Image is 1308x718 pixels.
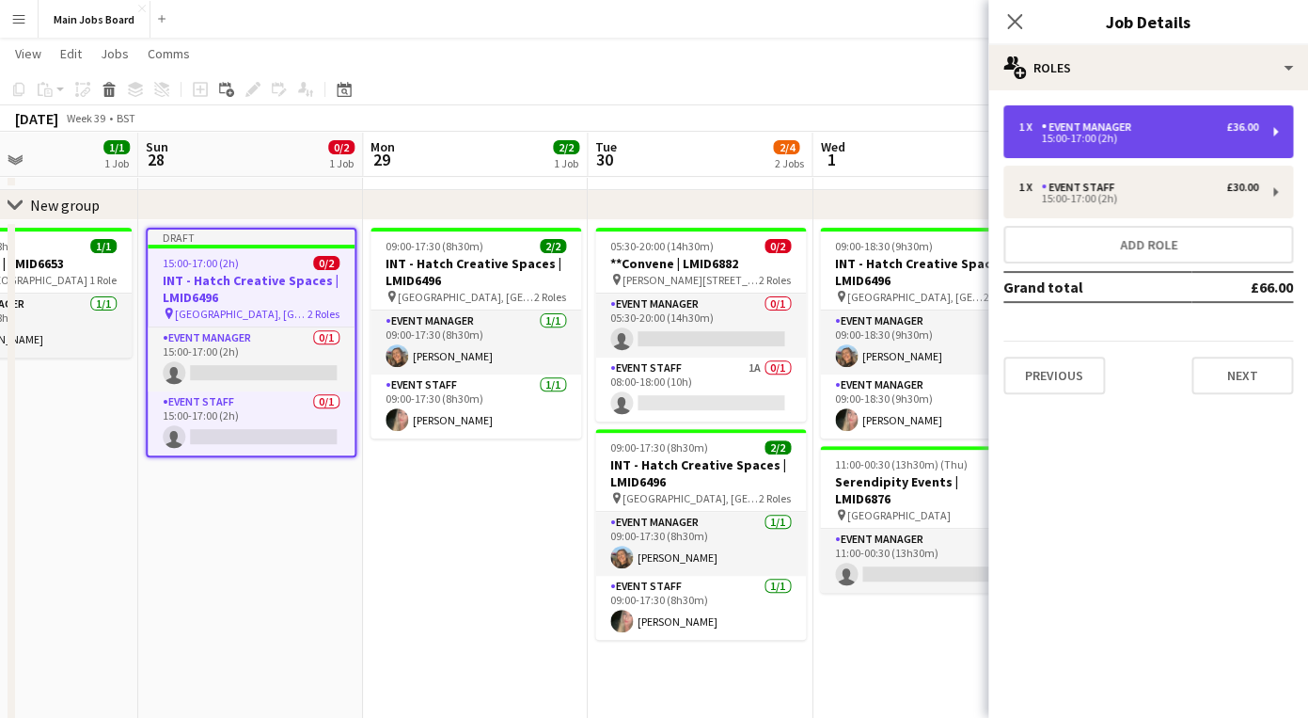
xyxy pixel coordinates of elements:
[370,375,581,439] app-card-role: Event Staff1/109:00-17:30 (8h30m)[PERSON_NAME]
[30,196,100,215] div: New group
[820,311,1031,375] app-card-role: Event Manager1/109:00-18:30 (9h30m)[PERSON_NAME]
[1018,194,1258,203] div: 15:00-17:00 (2h)
[101,45,129,62] span: Jobs
[15,109,58,128] div: [DATE]
[368,149,395,170] span: 29
[595,358,806,422] app-card-role: Event Staff1A0/108:00-18:00 (10h)
[835,457,968,471] span: 11:00-00:30 (13h30m) (Thu)
[1226,181,1258,194] div: £30.00
[820,255,1031,289] h3: INT - Hatch Creative Spaces | LMID6496
[148,272,355,306] h3: INT - Hatch Creative Spaces | LMID6496
[595,294,806,358] app-card-role: Event Manager0/105:30-20:00 (14h30m)
[104,156,129,170] div: 1 Job
[553,140,579,154] span: 2/2
[835,239,933,253] span: 09:00-18:30 (9h30m)
[386,239,483,253] span: 09:00-17:30 (8h30m)
[148,230,355,245] div: Draft
[175,307,307,321] span: [GEOGRAPHIC_DATA], [GEOGRAPHIC_DATA]
[90,239,117,253] span: 1/1
[988,45,1308,90] div: Roles
[759,491,791,505] span: 2 Roles
[140,41,197,66] a: Comms
[148,327,355,391] app-card-role: Event Manager0/115:00-17:00 (2h)
[148,45,190,62] span: Comms
[148,391,355,455] app-card-role: Event Staff0/115:00-17:00 (2h)
[1003,357,1105,394] button: Previous
[610,239,714,253] span: 05:30-20:00 (14h30m)
[1018,181,1041,194] div: 1 x
[595,228,806,422] app-job-card: 05:30-20:00 (14h30m)0/2**Convene | LMID6882 [PERSON_NAME][STREET_ADDRESS]2 RolesEvent Manager0/10...
[62,111,109,125] span: Week 39
[820,473,1031,507] h3: Serendipity Events | LMID6876
[595,456,806,490] h3: INT - Hatch Creative Spaces | LMID6496
[146,138,168,155] span: Sun
[773,140,799,154] span: 2/4
[534,290,566,304] span: 2 Roles
[820,529,1031,593] app-card-role: Event Manager0/111:00-00:30 (13h30m)
[764,239,791,253] span: 0/2
[595,576,806,640] app-card-role: Event Staff1/109:00-17:30 (8h30m)[PERSON_NAME]
[89,273,117,287] span: 1 Role
[1018,120,1041,134] div: 1 x
[329,156,354,170] div: 1 Job
[595,255,806,272] h3: **Convene | LMID6882
[93,41,136,66] a: Jobs
[370,138,395,155] span: Mon
[370,228,581,439] app-job-card: 09:00-17:30 (8h30m)2/2INT - Hatch Creative Spaces | LMID6496 [GEOGRAPHIC_DATA], [GEOGRAPHIC_DATA]...
[60,45,82,62] span: Edit
[1003,226,1293,263] button: Add role
[370,311,581,375] app-card-role: Event Manager1/109:00-17:30 (8h30m)[PERSON_NAME]
[622,491,759,505] span: [GEOGRAPHIC_DATA], [GEOGRAPHIC_DATA]
[8,41,49,66] a: View
[554,156,578,170] div: 1 Job
[984,290,1016,304] span: 2 Roles
[1191,272,1293,302] td: £66.00
[610,440,708,455] span: 09:00-17:30 (8h30m)
[39,1,150,38] button: Main Jobs Board
[540,239,566,253] span: 2/2
[117,111,135,125] div: BST
[1003,272,1191,302] td: Grand total
[313,256,339,270] span: 0/2
[398,290,534,304] span: [GEOGRAPHIC_DATA], [GEOGRAPHIC_DATA]
[15,45,41,62] span: View
[143,149,168,170] span: 28
[1041,120,1139,134] div: Event Manager
[820,138,844,155] span: Wed
[820,375,1031,439] app-card-role: Event Manager1/109:00-18:30 (9h30m)[PERSON_NAME]
[592,149,617,170] span: 30
[53,41,89,66] a: Edit
[988,9,1308,34] h3: Job Details
[307,307,339,321] span: 2 Roles
[820,446,1031,593] app-job-card: 11:00-00:30 (13h30m) (Thu)0/1Serendipity Events | LMID6876 [GEOGRAPHIC_DATA]1 RoleEvent Manager0/...
[1226,120,1258,134] div: £36.00
[370,255,581,289] h3: INT - Hatch Creative Spaces | LMID6496
[764,440,791,455] span: 2/2
[622,273,759,287] span: [PERSON_NAME][STREET_ADDRESS]
[146,228,356,457] app-job-card: Draft15:00-17:00 (2h)0/2INT - Hatch Creative Spaces | LMID6496 [GEOGRAPHIC_DATA], [GEOGRAPHIC_DAT...
[847,290,984,304] span: [GEOGRAPHIC_DATA], [GEOGRAPHIC_DATA]
[820,228,1031,439] app-job-card: 09:00-18:30 (9h30m)2/2INT - Hatch Creative Spaces | LMID6496 [GEOGRAPHIC_DATA], [GEOGRAPHIC_DATA]...
[163,256,239,270] span: 15:00-17:00 (2h)
[1018,134,1258,143] div: 15:00-17:00 (2h)
[847,508,951,522] span: [GEOGRAPHIC_DATA]
[595,429,806,640] app-job-card: 09:00-17:30 (8h30m)2/2INT - Hatch Creative Spaces | LMID6496 [GEOGRAPHIC_DATA], [GEOGRAPHIC_DATA]...
[595,512,806,576] app-card-role: Event Manager1/109:00-17:30 (8h30m)[PERSON_NAME]
[328,140,355,154] span: 0/2
[1041,181,1122,194] div: Event Staff
[817,149,844,170] span: 1
[103,140,130,154] span: 1/1
[595,138,617,155] span: Tue
[1191,357,1293,394] button: Next
[759,273,791,287] span: 2 Roles
[774,156,803,170] div: 2 Jobs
